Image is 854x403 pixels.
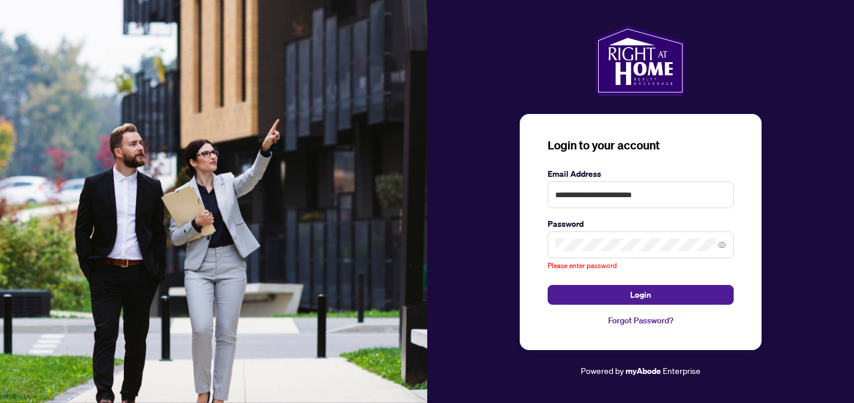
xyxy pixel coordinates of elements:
[548,285,734,305] button: Login
[548,217,734,230] label: Password
[663,365,701,376] span: Enterprise
[630,286,651,304] span: Login
[581,365,624,376] span: Powered by
[548,167,734,180] label: Email Address
[548,137,734,154] h3: Login to your account
[718,241,726,249] span: eye
[626,365,661,377] a: myAbode
[548,261,617,270] span: Please enter password
[595,26,685,95] img: ma-logo
[548,314,734,327] a: Forgot Password?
